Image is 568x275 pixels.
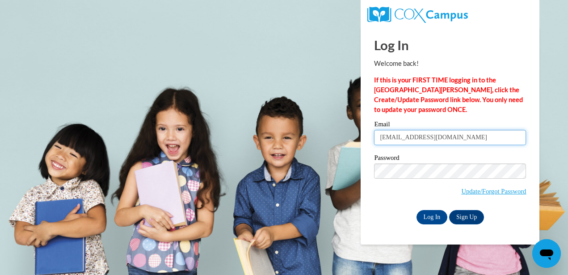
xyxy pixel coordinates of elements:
[532,239,561,268] iframe: Button to launch messaging window
[417,210,448,224] input: Log In
[374,59,526,69] p: Welcome back!
[449,210,484,224] a: Sign Up
[374,76,523,113] strong: If this is your FIRST TIME logging in to the [GEOGRAPHIC_DATA][PERSON_NAME], click the Create/Upd...
[367,7,467,23] img: COX Campus
[374,36,526,54] h1: Log In
[461,188,526,195] a: Update/Forgot Password
[374,155,526,163] label: Password
[374,121,526,130] label: Email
